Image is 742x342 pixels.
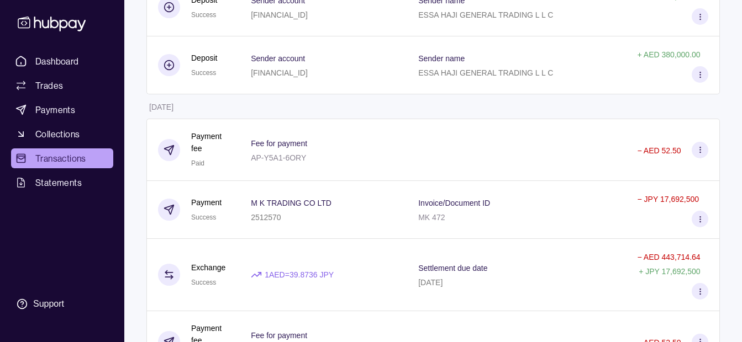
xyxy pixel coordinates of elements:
span: Success [191,279,216,286]
span: Paid [191,159,204,167]
p: MK 472 [418,213,445,222]
span: Success [191,213,216,221]
p: − AED 52.50 [638,146,681,155]
a: Trades [11,76,113,95]
p: Invoice/Document ID [418,199,490,207]
p: [FINANCIAL_ID] [251,10,308,19]
p: − AED 443,714.64 [638,253,701,261]
div: Support [33,298,64,310]
span: Transactions [35,152,86,165]
span: Trades [35,79,63,92]
a: Dashboard [11,51,113,71]
span: Collections [35,127,80,141]
p: Sender name [418,54,465,63]
a: Collections [11,124,113,144]
p: [DATE] [149,103,173,111]
span: Dashboard [35,55,79,68]
p: ESSA HAJI GENERAL TRADING L L C [418,68,553,77]
span: Payments [35,103,75,116]
p: Payment [191,196,222,209]
a: Support [11,292,113,316]
p: Payment fee [191,130,229,154]
span: Success [191,69,216,77]
p: AP-Y5A1-6ORY [251,153,306,162]
a: Payments [11,100,113,120]
p: 2512570 [251,213,281,222]
a: Statements [11,173,113,193]
p: [DATE] [418,278,443,287]
a: Transactions [11,148,113,168]
p: + JPY 17,692,500 [639,267,700,276]
span: Success [191,11,216,19]
p: Sender account [251,54,305,63]
p: Fee for payment [251,331,307,340]
p: + AED 380,000.00 [638,50,701,59]
p: Deposit [191,52,217,64]
p: Fee for payment [251,139,307,148]
p: M K TRADING CO LTD [251,199,331,207]
p: Exchange [191,261,225,274]
span: Statements [35,176,82,189]
p: ESSA HAJI GENERAL TRADING L L C [418,10,553,19]
p: Settlement due date [418,264,487,272]
p: [FINANCIAL_ID] [251,68,308,77]
p: − JPY 17,692,500 [638,195,699,204]
p: 1 AED = 39.8736 JPY [265,269,334,281]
